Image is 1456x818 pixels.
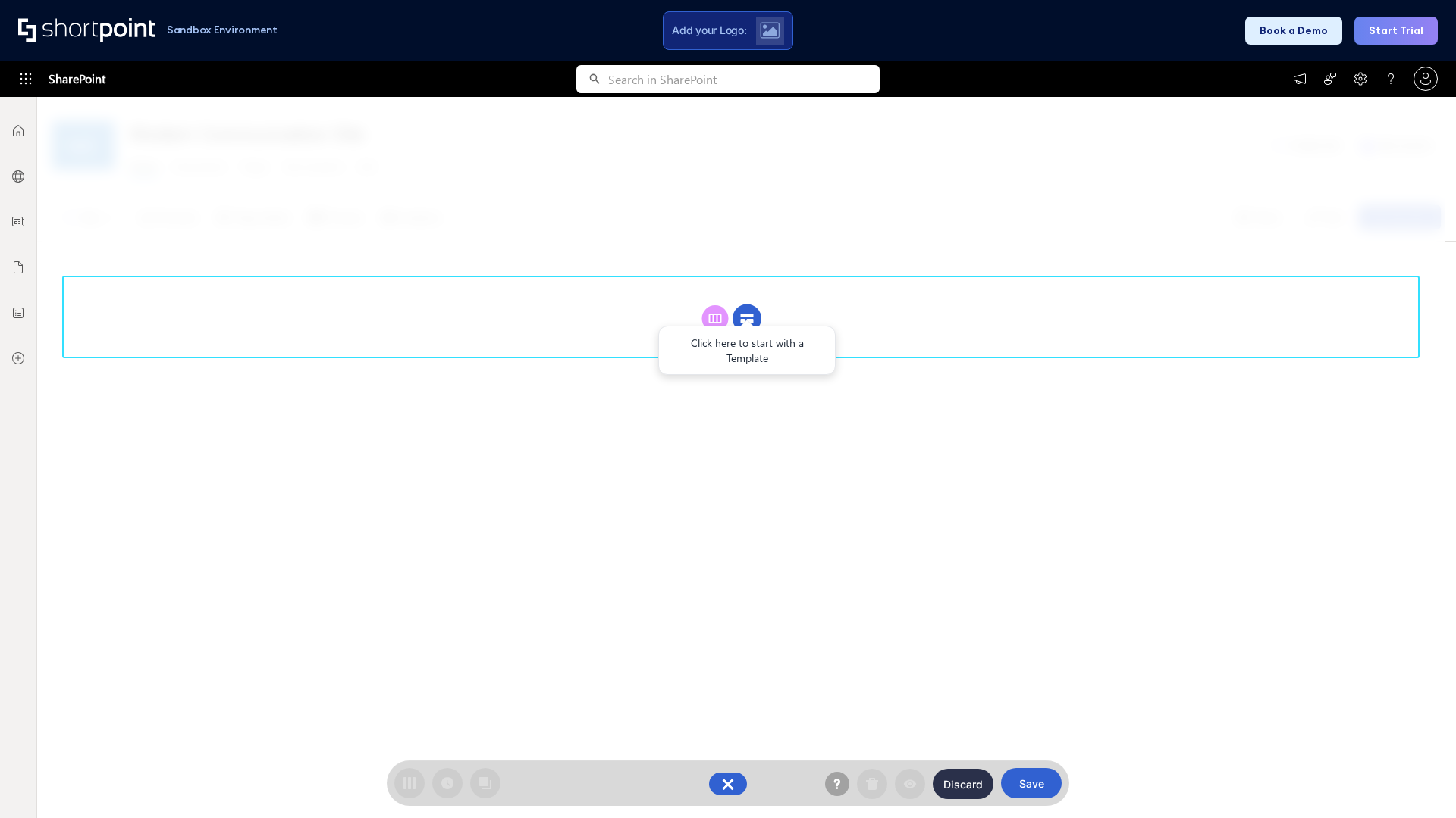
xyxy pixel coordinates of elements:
[672,23,746,37] span: Add your Logo:
[1380,745,1456,818] iframe: Chat Widget
[608,65,880,93] input: Search in SharePoint
[167,26,278,34] h1: Sandbox Environment
[49,61,105,97] span: SharePoint
[760,22,780,39] img: Upload logo
[1001,768,1062,798] button: Save
[1354,17,1438,45] button: Start Trial
[933,769,993,799] button: Discard
[1245,17,1342,45] button: Book a Demo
